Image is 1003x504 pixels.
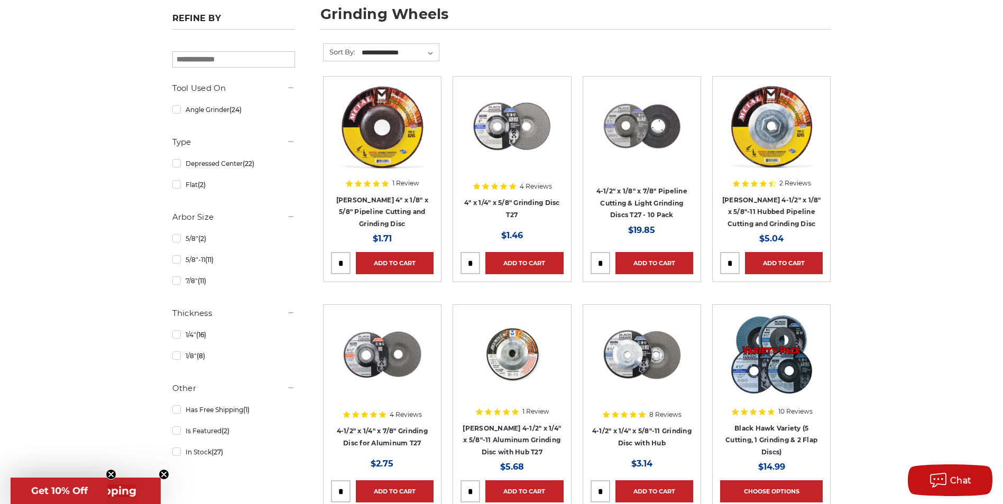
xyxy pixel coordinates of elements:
a: Has Free Shipping [172,400,295,419]
img: BHA 4.5 Inch Grinding Wheel with 5/8 inch hub [600,312,684,397]
span: 8 Reviews [649,412,682,418]
a: 4-1/2" x 1/4" x 7/8" Grinding Disc for Aluminum T27 [337,427,428,447]
h5: Other [172,382,295,395]
div: Get 10% OffClose teaser [11,478,108,504]
a: Add to Cart [485,480,563,502]
span: $1.71 [373,234,392,244]
h5: Refine by [172,13,295,30]
img: 4 inch BHA grinding wheels [470,84,554,169]
a: View of Black Hawk's 4 1/2 inch T27 pipeline disc, showing both front and back of the grinding wh... [591,84,693,186]
span: $5.04 [759,234,784,244]
span: (8) [197,352,205,360]
a: Add to Cart [485,252,563,274]
a: 4-1/2" x 1/4" x 5/8"-11 Grinding Disc with Hub [592,427,692,447]
h5: Thickness [172,307,295,320]
a: Add to Cart [615,252,693,274]
a: Aluminum Grinding Wheel with Hub [461,312,563,415]
a: 4-1/2" x 1/8" x 7/8" Pipeline Cutting & Light Grinding Discs T27 - 10 Pack [596,187,687,219]
span: (27) [211,448,223,456]
a: Is Featured [172,422,295,440]
button: Chat [908,464,992,496]
a: Add to Cart [356,252,434,274]
img: View of Black Hawk's 4 1/2 inch T27 pipeline disc, showing both front and back of the grinding wh... [600,84,684,169]
a: 4 inch BHA grinding wheels [461,84,563,186]
button: Close teaser [159,469,169,480]
h5: Arbor Size [172,211,295,223]
a: [PERSON_NAME] 4" x 1/8" x 5/8" Pipeline Cutting and Grinding Disc [336,196,428,228]
span: (24) [229,106,242,114]
span: (22) [243,160,254,167]
a: 5/8" [172,229,295,248]
a: 1/8" [172,347,295,365]
span: (2) [198,235,206,242]
a: Angle Grinder [172,100,295,119]
h5: Type [172,136,295,148]
a: In Stock [172,443,295,461]
img: Mercer 4" x 1/8" x 5/8 Cutting and Light Grinding Wheel [340,84,425,169]
a: Flat [172,175,295,194]
a: Choose Options [720,480,823,502]
label: Sort By: [324,44,355,60]
a: Mercer 4" x 1/8" x 5/8 Cutting and Light Grinding Wheel [331,84,434,186]
span: $5.68 [500,462,524,472]
span: (2) [198,181,206,189]
select: Sort By: [360,45,439,61]
span: Get 10% Off [31,485,88,497]
span: $2.75 [371,459,393,469]
a: 1/4" [172,325,295,344]
button: Close teaser [106,469,116,480]
span: $3.14 [631,459,652,469]
a: Mercer 4-1/2" x 1/8" x 5/8"-11 Hubbed Cutting and Light Grinding Wheel [720,84,823,186]
a: [PERSON_NAME] 4-1/2" x 1/8" x 5/8"-11 Hubbed Pipeline Cutting and Grinding Disc [722,196,821,228]
a: Black Hawk Variety (5 Cutting, 1 Grinding & 2 Flap Discs) [720,312,823,415]
span: (16) [196,331,206,339]
span: $1.46 [501,230,523,240]
a: BHA 4.5 inch grinding disc for aluminum [331,312,434,415]
span: (1) [243,406,250,414]
a: Add to Cart [745,252,823,274]
img: Mercer 4-1/2" x 1/8" x 5/8"-11 Hubbed Cutting and Light Grinding Wheel [729,84,814,169]
img: Aluminum Grinding Wheel with Hub [470,312,554,397]
span: 4 Reviews [520,183,552,190]
a: 4" x 1/4" x 5/8" Grinding Disc T27 [464,199,560,219]
span: $14.99 [758,462,785,472]
a: 5/8"-11 [172,250,295,269]
a: Depressed Center [172,154,295,173]
span: Chat [950,475,972,486]
span: (11) [205,256,214,264]
h5: Tool Used On [172,82,295,95]
a: 7/8" [172,272,295,290]
span: (11) [198,277,206,285]
a: Black Hawk Variety (5 Cutting, 1 Grinding & 2 Flap Discs) [725,424,817,456]
a: Add to Cart [356,480,434,502]
a: [PERSON_NAME] 4-1/2" x 1/4" x 5/8"-11 Aluminum Grinding Disc with Hub T27 [463,424,561,456]
img: BHA 4.5 inch grinding disc for aluminum [340,312,425,397]
a: Add to Cart [615,480,693,502]
span: $19.85 [628,225,655,235]
img: Black Hawk Variety (5 Cutting, 1 Grinding & 2 Flap Discs) [729,312,814,397]
h1: grinding wheels [320,7,831,30]
a: BHA 4.5 Inch Grinding Wheel with 5/8 inch hub [591,312,693,415]
span: (2) [222,427,229,435]
div: Get Free ShippingClose teaser [11,478,161,504]
span: 4 Reviews [390,412,422,418]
